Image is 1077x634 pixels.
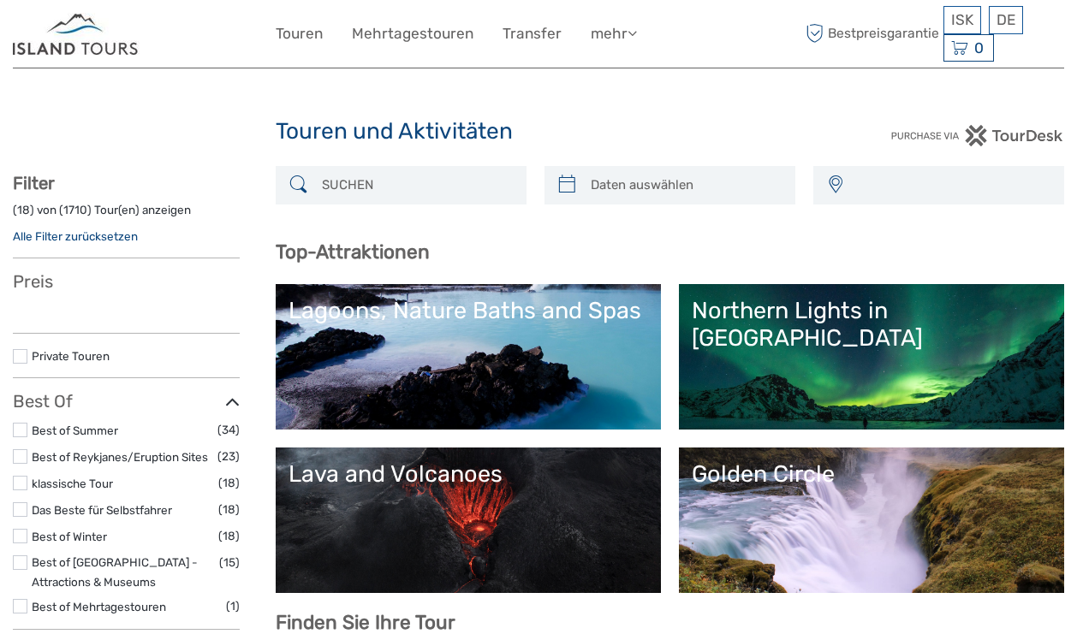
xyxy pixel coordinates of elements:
[692,297,1051,417] a: Northern Lights in [GEOGRAPHIC_DATA]
[276,118,801,145] h1: Touren und Aktivitäten
[289,460,648,580] a: Lava and Volcanoes
[503,21,562,46] a: Transfer
[13,271,240,292] h3: Preis
[32,600,166,613] a: Best of Mehrtagestouren
[32,555,198,589] a: Best of [GEOGRAPHIC_DATA] - Attractions & Museums
[13,229,138,243] a: Alle Filter zurücksetzen
[226,596,240,616] span: (1)
[32,349,110,363] a: Private Touren
[276,611,455,634] b: Finden Sie Ihre Tour
[13,391,240,412] h3: Best Of
[218,500,240,519] span: (18)
[692,460,1051,488] div: Golden Circle
[32,477,113,490] a: klassische Tour
[972,39,986,56] span: 0
[218,526,240,546] span: (18)
[276,21,323,46] a: Touren
[217,447,240,466] span: (23)
[289,460,648,488] div: Lava and Volcanoes
[32,450,208,464] a: Best of Reykjanes/Eruption Sites
[989,6,1023,34] div: DE
[692,297,1051,353] div: Northern Lights in [GEOGRAPHIC_DATA]
[289,297,648,324] div: Lagoons, Nature Baths and Spas
[951,11,973,28] span: ISK
[32,530,107,543] a: Best of Winter
[32,424,118,437] a: Best of Summer
[13,202,240,228] div: ( ) von ( ) Tour(en) anzeigen
[890,125,1064,146] img: PurchaseViaTourDesk.png
[276,240,430,264] b: Top-Attraktionen
[591,21,637,46] a: mehr
[352,21,473,46] a: Mehrtagestouren
[217,420,240,440] span: (34)
[32,503,172,517] a: Das Beste für Selbstfahrer
[315,170,518,200] input: SUCHEN
[219,553,240,572] span: (15)
[13,173,55,193] strong: Filter
[17,202,30,218] label: 18
[289,297,648,417] a: Lagoons, Nature Baths and Spas
[692,460,1051,580] a: Golden Circle
[218,473,240,493] span: (18)
[584,170,787,200] input: Daten auswählen
[13,13,140,55] img: Iceland ProTravel
[63,202,87,218] label: 1710
[801,20,939,48] span: Bestpreisgarantie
